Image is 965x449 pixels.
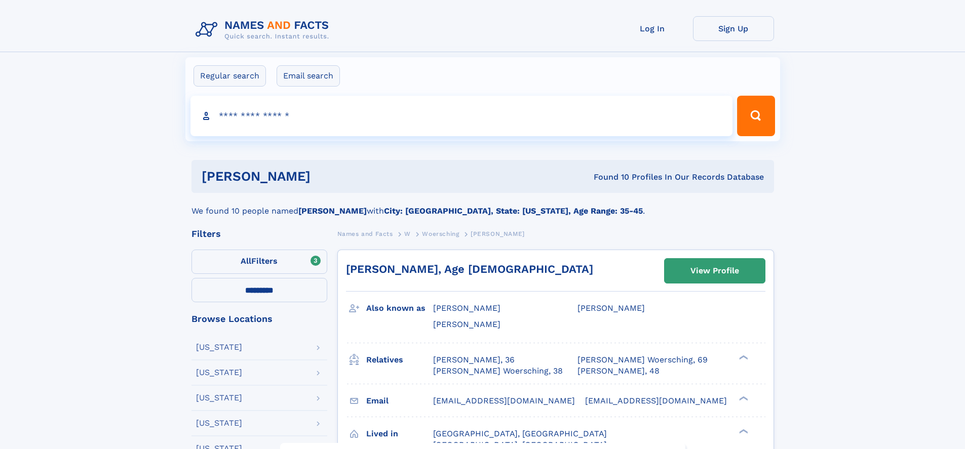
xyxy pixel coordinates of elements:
[690,259,739,282] div: View Profile
[433,303,500,313] span: [PERSON_NAME]
[422,227,459,240] a: Woersching
[202,170,452,183] h1: [PERSON_NAME]
[366,351,433,369] h3: Relatives
[422,230,459,237] span: Woersching
[577,303,645,313] span: [PERSON_NAME]
[241,256,251,266] span: All
[366,425,433,442] h3: Lived in
[196,419,242,427] div: [US_STATE]
[433,319,500,329] span: [PERSON_NAME]
[433,365,563,377] a: [PERSON_NAME] Woersching, 38
[737,395,749,401] div: ❯
[737,354,749,360] div: ❯
[346,263,593,275] a: [PERSON_NAME], Age [DEMOGRAPHIC_DATA]
[384,206,643,216] b: City: [GEOGRAPHIC_DATA], State: [US_STATE], Age Range: 35-45
[433,396,575,405] span: [EMAIL_ADDRESS][DOMAIN_NAME]
[404,227,411,240] a: W
[612,16,693,41] a: Log In
[737,428,749,434] div: ❯
[366,392,433,410] h3: Email
[452,172,764,183] div: Found 10 Profiles In Our Records Database
[665,259,765,283] a: View Profile
[404,230,411,237] span: W
[577,354,708,365] a: [PERSON_NAME] Woersching, 69
[366,300,433,317] h3: Also known as
[471,230,525,237] span: [PERSON_NAME]
[191,193,774,217] div: We found 10 people named with .
[298,206,367,216] b: [PERSON_NAME]
[190,96,733,136] input: search input
[737,96,775,136] button: Search Button
[196,343,242,351] div: [US_STATE]
[191,314,327,323] div: Browse Locations
[585,396,727,405] span: [EMAIL_ADDRESS][DOMAIN_NAME]
[433,429,607,438] span: [GEOGRAPHIC_DATA], [GEOGRAPHIC_DATA]
[191,16,337,44] img: Logo Names and Facts
[196,394,242,402] div: [US_STATE]
[693,16,774,41] a: Sign Up
[577,365,660,377] a: [PERSON_NAME], 48
[337,227,393,240] a: Names and Facts
[277,65,340,87] label: Email search
[191,229,327,238] div: Filters
[196,369,242,377] div: [US_STATE]
[433,354,515,365] a: [PERSON_NAME], 36
[194,65,266,87] label: Regular search
[191,250,327,274] label: Filters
